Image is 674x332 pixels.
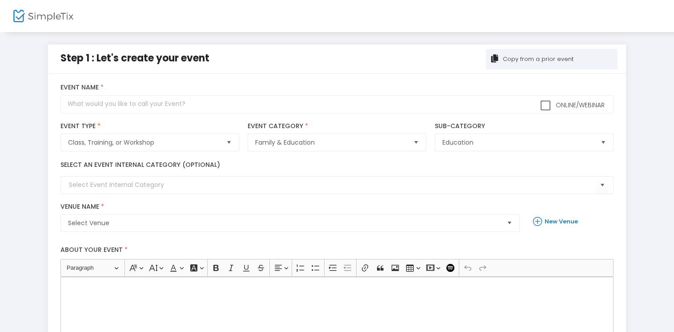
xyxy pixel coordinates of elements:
button: Paragraph [63,261,123,275]
label: Event Category [248,122,426,130]
span: Step 1 : Let's create your event [60,51,209,65]
button: Select [503,215,516,231]
div: Editor toolbar [60,259,613,277]
span: Education [442,138,593,147]
span: Select Venue [68,219,500,227]
label: Event Name [60,84,613,92]
input: Select Event Internal Category [69,180,596,190]
span: Family & Education [255,138,406,147]
span: Online/Webinar [554,101,605,109]
button: Select [597,134,610,151]
button: Select [223,134,235,151]
label: About your event [56,241,618,259]
b: New Venue [545,217,578,226]
button: Select [596,176,609,194]
label: Sub-Category [435,122,613,130]
label: Select an event internal category (optional) [60,160,220,170]
input: What would you like to call your Event? [60,95,613,113]
div: Copy from a prior event [501,55,574,64]
label: Event Type [60,122,239,130]
label: Venue Name [60,203,520,211]
span: Paragraph [67,263,113,273]
span: Class, Training, or Workshop [68,138,219,147]
button: Select [410,134,422,151]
